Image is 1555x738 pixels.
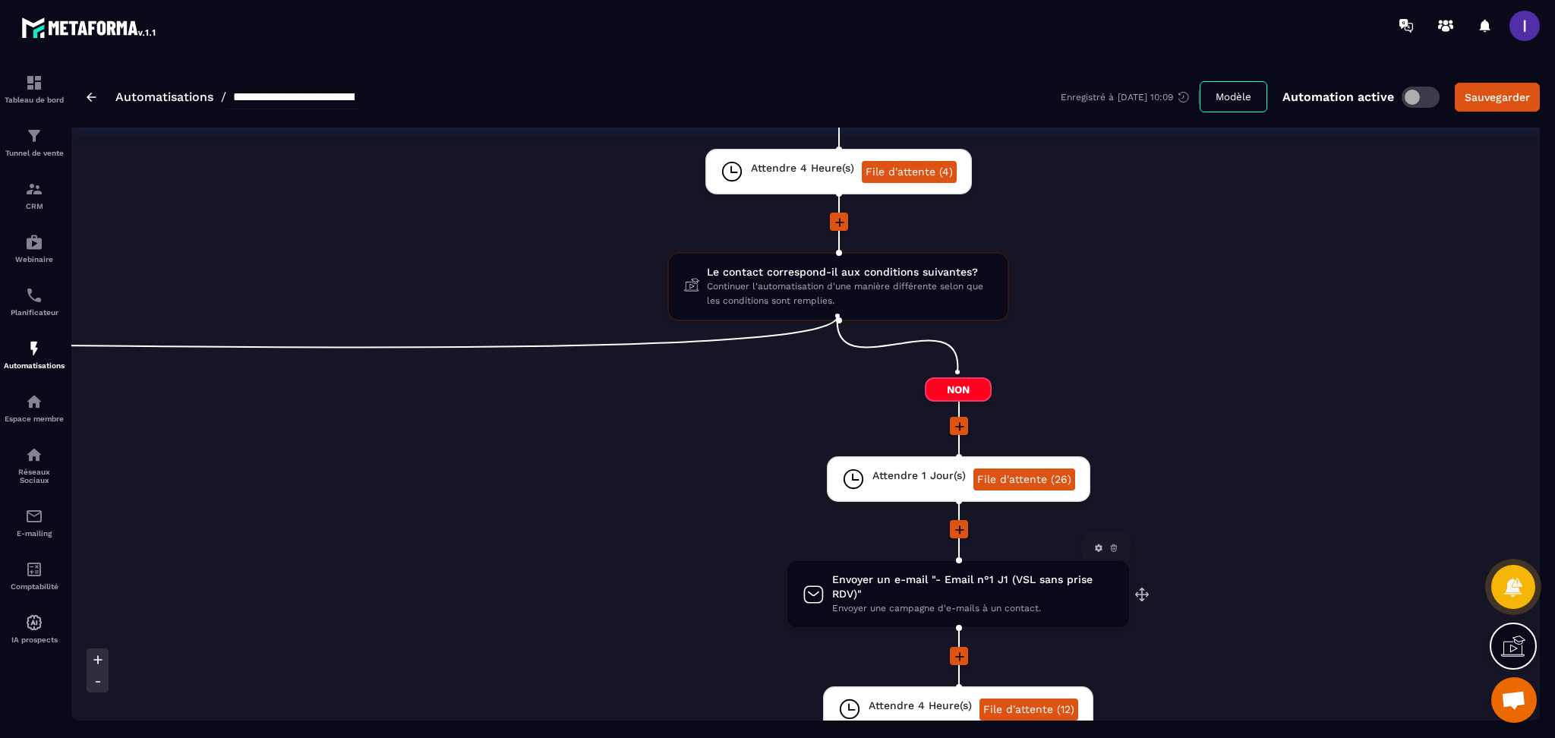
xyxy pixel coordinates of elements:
[4,434,65,496] a: social-networksocial-networkRéseaux Sociaux
[25,393,43,411] img: automations
[869,699,972,713] span: Attendre 4 Heure(s)
[115,90,213,104] a: Automatisations
[4,381,65,434] a: automationsautomationsEspace membre
[25,286,43,304] img: scheduler
[1118,92,1173,102] p: [DATE] 10:09
[25,446,43,464] img: social-network
[1491,677,1537,723] a: Ouvrir le chat
[25,233,43,251] img: automations
[1455,83,1540,112] button: Sauvegarder
[973,468,1075,490] a: File d'attente (26)
[4,496,65,549] a: emailemailE-mailing
[925,377,992,402] span: Non
[25,613,43,632] img: automations
[751,161,854,175] span: Attendre 4 Heure(s)
[4,255,65,263] p: Webinaire
[862,161,957,183] a: File d'attente (4)
[25,560,43,579] img: accountant
[4,549,65,602] a: accountantaccountantComptabilité
[4,468,65,484] p: Réseaux Sociaux
[4,415,65,423] p: Espace membre
[1061,90,1200,104] div: Enregistré à
[4,169,65,222] a: formationformationCRM
[25,507,43,525] img: email
[4,115,65,169] a: formationformationTunnel de vente
[4,149,65,157] p: Tunnel de vente
[1200,81,1267,112] button: Modèle
[707,265,992,279] span: Le contact correspond-il aux conditions suivantes?
[4,529,65,538] p: E-mailing
[979,699,1078,721] a: File d'attente (12)
[1282,90,1394,104] p: Automation active
[1465,90,1530,105] div: Sauvegarder
[4,582,65,591] p: Comptabilité
[25,339,43,358] img: automations
[221,90,226,104] span: /
[4,96,65,104] p: Tableau de bord
[25,74,43,92] img: formation
[4,308,65,317] p: Planificateur
[707,279,992,308] span: Continuer l'automatisation d'une manière différente selon que les conditions sont remplies.
[25,180,43,198] img: formation
[4,62,65,115] a: formationformationTableau de bord
[4,275,65,328] a: schedulerschedulerPlanificateur
[25,127,43,145] img: formation
[21,14,158,41] img: logo
[4,202,65,210] p: CRM
[4,222,65,275] a: automationsautomationsWebinaire
[4,361,65,370] p: Automatisations
[87,93,96,102] img: arrow
[832,601,1114,616] span: Envoyer une campagne d'e-mails à un contact.
[832,572,1114,601] span: Envoyer un e-mail "- Email n°1 J1 (VSL sans prise RDV)"
[4,635,65,644] p: IA prospects
[872,468,966,483] span: Attendre 1 Jour(s)
[4,328,65,381] a: automationsautomationsAutomatisations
